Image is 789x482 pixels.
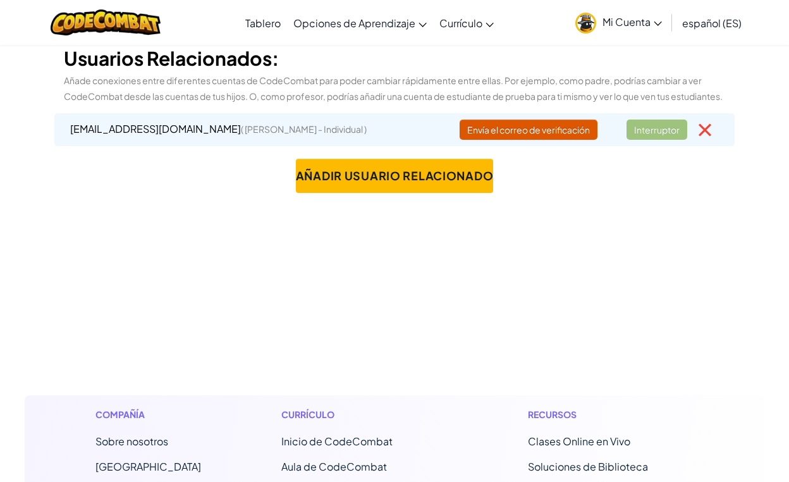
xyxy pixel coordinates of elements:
a: Opciones de Aprendizaje [287,6,433,40]
h1: Compañía [95,408,201,421]
span: Currículo [439,16,482,30]
a: Clases Online en Vivo [528,435,630,448]
img: CodeCombat logo [51,9,161,35]
img: IconCloseRed.svg [695,120,715,140]
div: [EMAIL_ADDRESS][DOMAIN_NAME] [70,120,441,139]
p: Añade conexiones entre diferentes cuentas de CodeCombat para poder cambiar rápidamente entre ella... [64,73,725,104]
a: español (ES) [676,6,748,40]
h1: Recursos [528,408,694,421]
a: Soluciones de Biblioteca [528,460,648,473]
a: Mi Cuenta [569,3,668,42]
h1: Currículo [281,408,448,421]
a: [GEOGRAPHIC_DATA] [95,460,201,473]
span: Inicio de CodeCombat [281,435,393,448]
a: Aula de CodeCombat [281,460,387,473]
a: Sobre nosotros [95,435,168,448]
a: Currículo [433,6,500,40]
span: Opciones de Aprendizaje [293,16,415,30]
a: Tablero [239,6,287,40]
button: Añadir usuario relacionado [296,159,493,193]
span: español (ES) [682,16,742,30]
span: ( [PERSON_NAME] - Individual ) [241,123,367,135]
span: Mi Cuenta [602,15,662,28]
button: Envía el correo de verificación [460,120,597,140]
h3: Usuarios Relacionados: [64,44,725,73]
img: avatar [575,13,596,34]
